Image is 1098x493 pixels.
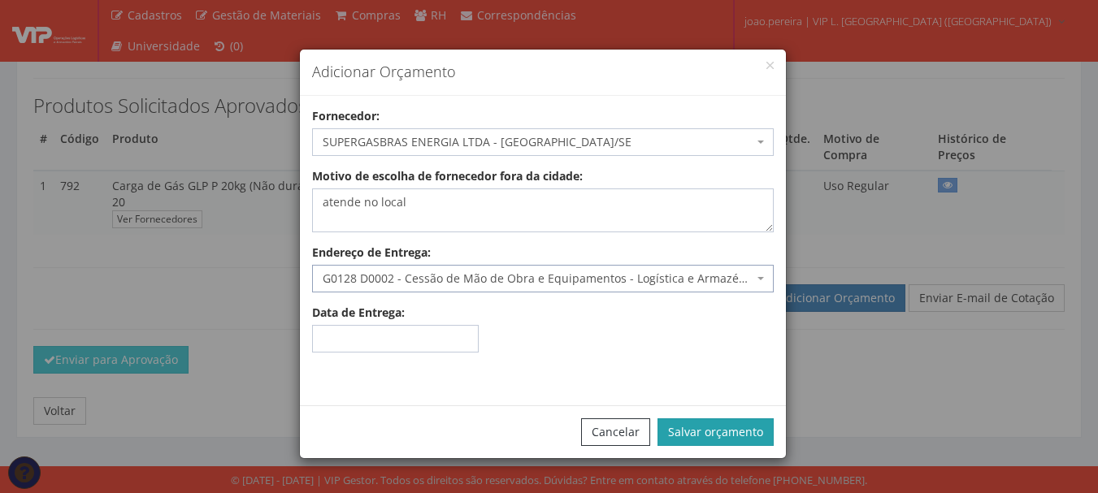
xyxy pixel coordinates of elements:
[312,168,583,184] label: Motivo de escolha de fornecedor fora da cidade:
[323,134,753,150] span: SUPERGASBRAS ENERGIA LTDA - Nossa Senhora do Socorro/SE
[312,305,405,321] label: Data de Entrega:
[312,62,774,83] h4: Adicionar Orçamento
[312,265,774,292] span: G0128 D0002 - Cessão de Mão de Obra e Equipamentos - Logística e Armazéns Gerais - Unidade Itapor...
[657,418,774,446] button: Salvar orçamento
[323,270,753,287] span: G0128 D0002 - Cessão de Mão de Obra e Equipamentos - Logística e Armazéns Gerais - Unidade Itapor...
[312,128,774,156] span: SUPERGASBRAS ENERGIA LTDA - Nossa Senhora do Socorro/SE
[312,108,380,124] label: Fornecedor:
[312,244,431,261] label: Endereço de Entrega:
[581,418,650,446] button: Cancelar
